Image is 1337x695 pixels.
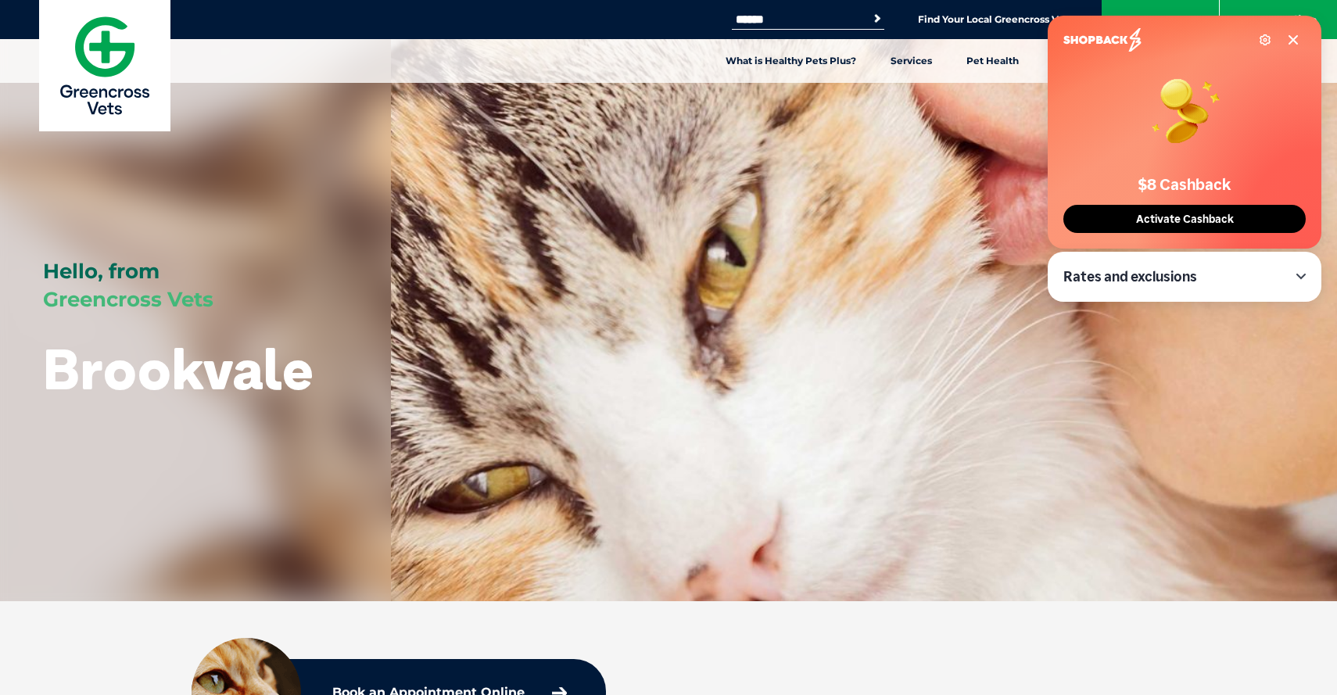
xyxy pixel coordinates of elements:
[43,287,213,312] span: Greencross Vets
[873,39,949,83] a: Services
[43,259,160,284] span: Hello, from
[949,39,1036,83] a: Pet Health
[43,338,314,399] h1: Brookvale
[708,39,873,83] a: What is Healthy Pets Plus?
[1036,39,1127,83] a: Pet Articles
[918,13,1068,26] a: Find Your Local Greencross Vet
[869,11,885,27] button: Search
